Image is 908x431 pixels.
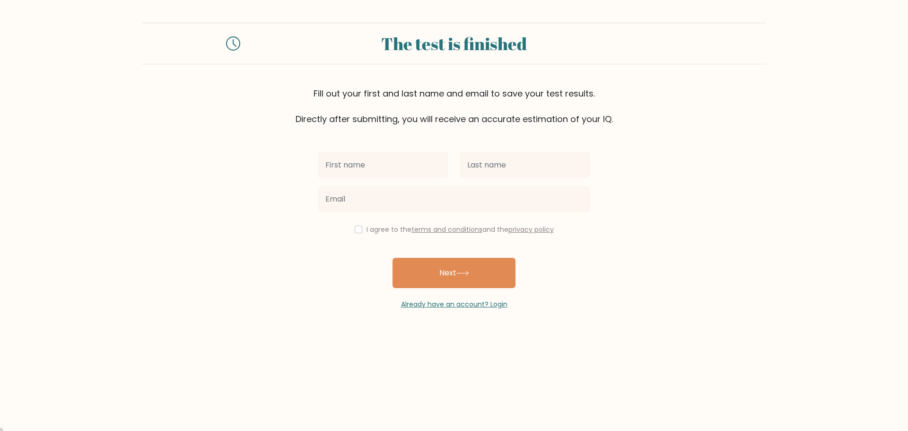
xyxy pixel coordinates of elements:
a: Already have an account? Login [401,299,507,309]
div: The test is finished [252,31,656,56]
label: I agree to the and the [367,225,554,234]
div: Fill out your first and last name and email to save your test results. Directly after submitting,... [142,87,766,125]
input: Email [318,186,590,212]
input: Last name [460,152,590,178]
button: Next [393,258,515,288]
a: privacy policy [508,225,554,234]
input: First name [318,152,448,178]
a: terms and conditions [411,225,482,234]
